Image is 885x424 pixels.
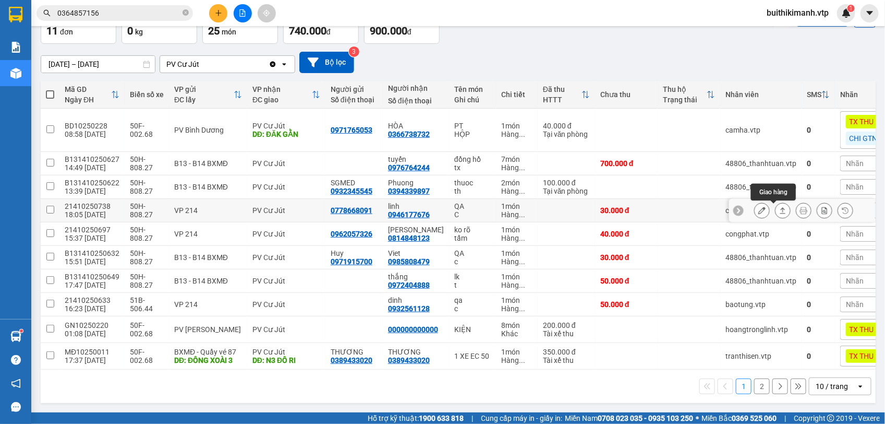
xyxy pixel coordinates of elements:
[11,355,21,365] span: question-circle
[65,187,119,195] div: 13:39 [DATE]
[454,96,491,104] div: Ghi chú
[65,249,119,257] div: B131410250632
[252,325,320,334] div: PV Cư Jút
[130,321,164,338] div: 50F-002.68
[471,413,473,424] span: |
[388,97,444,105] div: Số điện thoại
[600,90,652,99] div: Chưa thu
[388,163,430,172] div: 0976764244
[725,230,796,238] div: congphat.vtp
[725,90,796,99] div: Nhân viên
[57,7,180,19] input: Tìm tên, số ĐT hoặc mã đơn
[65,234,119,242] div: 15:37 [DATE]
[174,356,242,364] div: DĐ: ĐÔNG XOÀI 3
[543,329,590,338] div: Tài xế thu
[130,122,164,138] div: 50F-002.68
[174,277,242,285] div: B13 - B14 BXMĐ
[807,159,830,168] div: 0
[174,126,242,134] div: PV Bình Dương
[252,122,320,130] div: PV Cư Jút
[130,348,164,364] div: 50F-002.68
[501,304,532,313] div: Hàng thông thường
[252,130,320,138] div: DĐ: ĐĂK GẰN
[481,413,562,424] span: Cung cấp máy in - giấy in:
[183,8,189,18] span: close-circle
[725,325,796,334] div: hoangtronglinh.vtp
[388,210,430,219] div: 0946177676
[725,183,796,191] div: 48806_thanhtuan.vtp
[388,179,444,187] div: Phuong
[501,321,532,329] div: 8 món
[754,203,770,218] div: Sửa đơn hàng
[388,356,430,364] div: 0389433020
[501,296,532,304] div: 1 món
[331,187,372,195] div: 0932345545
[388,155,444,163] div: tuyến
[65,281,119,289] div: 17:47 [DATE]
[135,28,143,36] span: kg
[388,226,444,234] div: doan nguyen
[538,81,595,109] th: Toggle SortBy
[10,42,21,53] img: solution-icon
[598,414,693,422] strong: 0708 023 035 - 0935 103 250
[65,163,119,172] div: 14:49 [DATE]
[807,90,821,99] div: SMS
[454,257,491,266] div: c
[65,202,119,210] div: 21410250738
[847,5,855,12] sup: 1
[501,226,532,234] div: 1 món
[543,96,581,104] div: HTTT
[842,8,851,18] img: icon-new-feature
[519,130,525,138] span: ...
[501,130,532,138] div: Hàng thông thường
[11,402,21,412] span: message
[751,184,796,201] div: Giao hàng
[501,329,532,338] div: Khác
[269,60,277,68] svg: Clear value
[27,17,84,56] strong: CÔNG TY TNHH [GEOGRAPHIC_DATA] 214 QL13 - P.26 - Q.BÌNH THẠNH - TP HCM 1900888606
[565,413,693,424] span: Miền Nam
[501,210,532,219] div: Hàng thông thường
[252,96,312,104] div: ĐC giao
[454,187,491,195] div: th
[701,413,777,424] span: Miền Bắc
[407,28,411,36] span: đ
[846,300,864,309] span: Nhãn
[501,281,532,289] div: Hàng thông thường
[388,249,444,257] div: Viet
[368,413,464,424] span: Hỗ trợ kỹ thuật:
[802,81,835,109] th: Toggle SortBy
[501,348,532,356] div: 1 món
[519,257,525,266] span: ...
[43,9,51,17] span: search
[454,179,491,187] div: thuoc
[501,155,532,163] div: 7 món
[326,28,331,36] span: đ
[501,187,532,195] div: Hàng thông thường
[65,321,119,329] div: GN10250220
[252,300,320,309] div: PV Cư Jút
[174,206,242,215] div: VP 214
[60,28,73,36] span: đơn
[600,206,652,215] div: 30.000 đ
[36,63,121,70] strong: BIÊN NHẬN GỬI HÀNG HOÁ
[65,155,119,163] div: B131410250627
[65,179,119,187] div: B131410250622
[696,416,699,420] span: ⚪️
[65,96,111,104] div: Ngày ĐH
[388,257,430,266] div: 0985808479
[501,179,532,187] div: 2 món
[849,351,874,361] span: TX THU
[519,163,525,172] span: ...
[725,159,796,168] div: 48806_thanhtuan.vtp
[59,81,125,109] th: Toggle SortBy
[663,85,707,93] div: Thu hộ
[10,23,24,50] img: logo
[846,230,864,238] span: Nhãn
[501,122,532,130] div: 1 món
[388,281,430,289] div: 0972404888
[454,352,491,360] div: 1 XE EC 50
[846,159,864,168] span: Nhãn
[454,296,491,304] div: qa
[543,321,590,329] div: 200.000 đ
